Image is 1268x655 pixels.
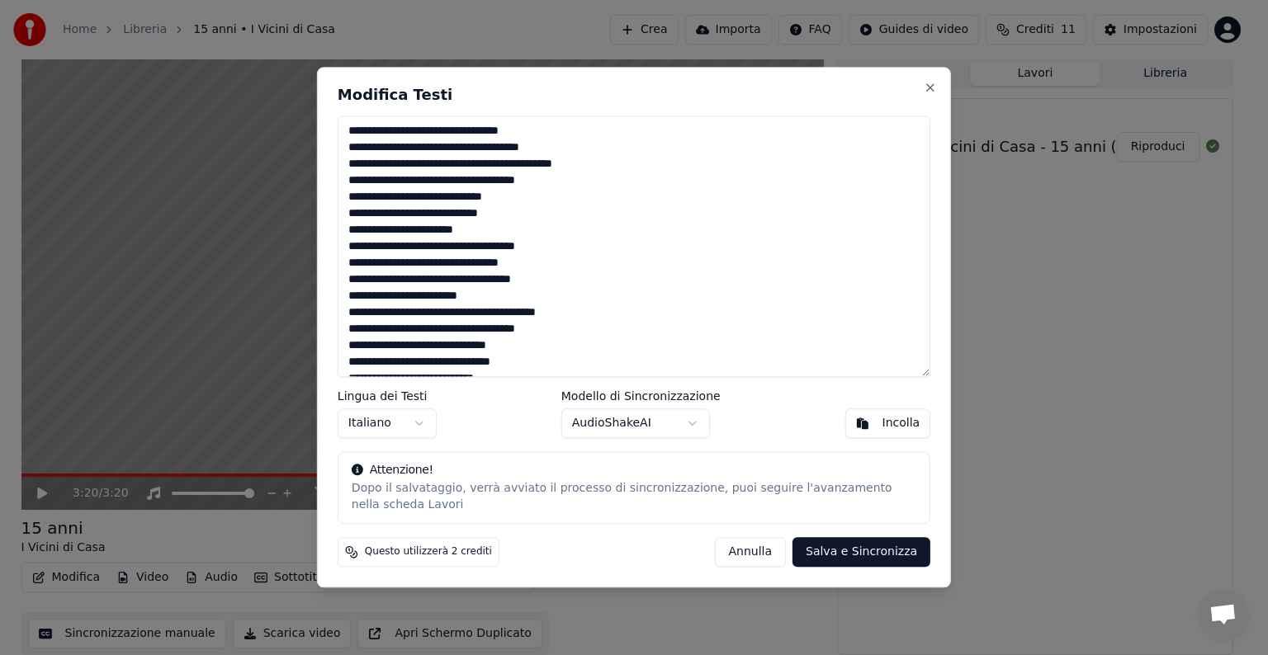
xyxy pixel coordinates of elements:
label: Lingua dei Testi [338,391,437,403]
h2: Modifica Testi [338,87,930,102]
div: Dopo il salvataggio, verrà avviato il processo di sincronizzazione, puoi seguire l'avanzamento ne... [352,481,916,514]
button: Incolla [845,409,931,439]
div: Attenzione! [352,463,916,479]
div: Incolla [882,416,920,432]
button: Salva e Sincronizza [792,538,930,568]
button: Annulla [714,538,786,568]
label: Modello di Sincronizzazione [561,391,721,403]
span: Questo utilizzerà 2 crediti [365,546,492,559]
